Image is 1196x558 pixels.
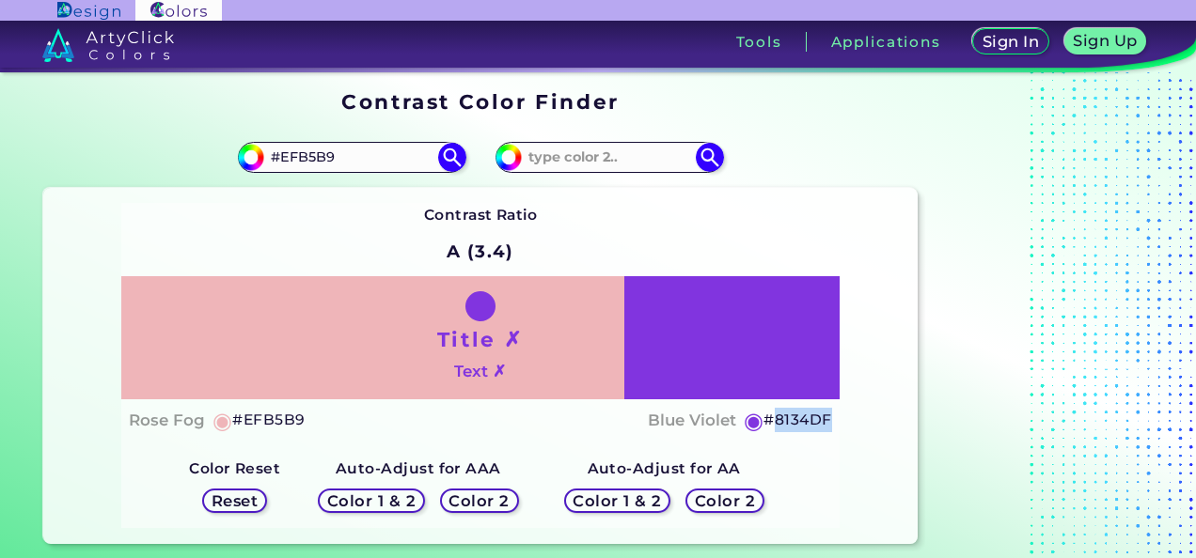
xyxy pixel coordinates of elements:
h4: Rose Fog [129,407,205,434]
h2: A (3.4) [438,231,522,272]
strong: Color Reset [189,459,280,477]
strong: Contrast Ratio [424,206,538,224]
h5: Reset [212,493,258,508]
h1: Title ✗ [437,325,524,353]
img: logo_artyclick_colors_white.svg [42,28,175,62]
img: ArtyClick Design logo [57,2,120,20]
h5: ◉ [744,410,764,432]
h5: Color 1 & 2 [573,493,661,508]
h1: Contrast Color Finder [341,87,619,116]
h3: Applications [831,35,941,49]
h5: ◉ [212,410,233,432]
h5: Sign In [983,34,1039,49]
h5: Color 2 [448,493,509,508]
img: icon search [438,143,466,171]
strong: Auto-Adjust for AAA [336,459,501,477]
a: Sign In [972,28,1049,54]
img: icon search [696,143,724,171]
h5: Sign Up [1073,33,1137,48]
iframe: Advertisement [925,84,1160,551]
h5: Color 2 [695,493,755,508]
h4: Text ✗ [454,358,506,385]
h5: #EFB5B9 [232,408,305,432]
input: type color 2.. [522,145,697,170]
h5: #8134DF [763,408,831,432]
a: Sign Up [1064,28,1147,54]
h3: Tools [736,35,782,49]
h4: Blue Violet [648,407,736,434]
input: type color 1.. [264,145,439,170]
h5: Color 1 & 2 [327,493,416,508]
strong: Auto-Adjust for AA [588,459,741,477]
